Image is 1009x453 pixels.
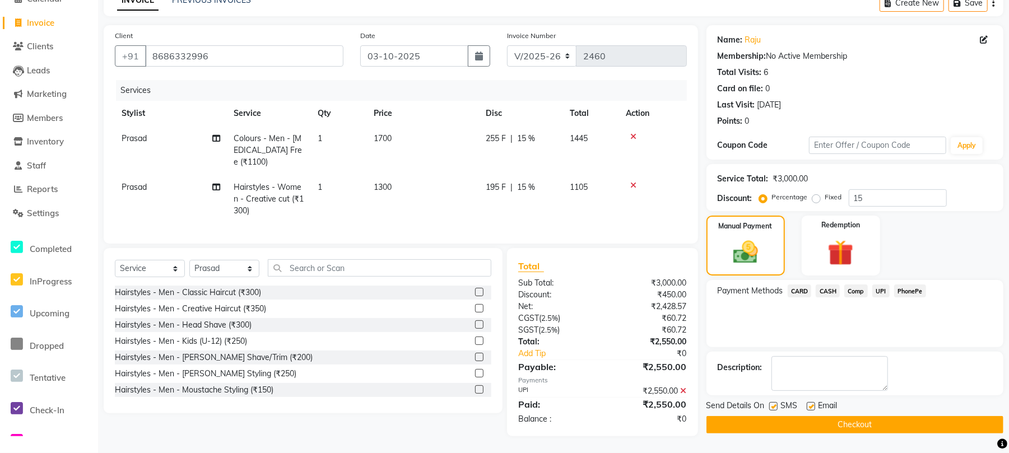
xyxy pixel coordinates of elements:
div: Total Visits: [718,67,762,78]
span: Inventory [27,136,64,147]
div: Total: [510,336,602,348]
a: Invoice [3,17,95,30]
span: Marketing [27,88,67,99]
span: 1 [318,133,322,143]
div: [DATE] [757,99,782,111]
div: ₹2,428.57 [602,301,695,312]
span: Leads [27,65,50,76]
label: Redemption [821,220,860,230]
th: Action [619,101,687,126]
span: 2.5% [541,314,558,323]
div: ₹60.72 [602,324,695,336]
div: Services [116,80,695,101]
div: 0 [766,83,770,95]
span: CASH [816,284,840,297]
div: ₹2,550.00 [602,336,695,348]
span: Prasad [122,133,147,143]
span: 1445 [570,133,588,143]
div: Description: [718,362,762,373]
div: Hairstyles - Men - Creative Haircut (₹350) [115,303,266,315]
button: +91 [115,45,146,67]
span: 15 % [517,181,535,193]
div: Discount: [718,193,752,204]
div: No Active Membership [718,50,992,62]
span: CARD [788,284,812,297]
div: Payments [518,376,687,385]
span: Comp [844,284,868,297]
a: Settings [3,207,95,220]
button: Apply [951,137,983,154]
span: Clients [27,41,53,52]
div: Service Total: [718,173,769,185]
span: Members [27,113,63,123]
span: UPI [872,284,890,297]
div: Hairstyles - Men - Kids (U-12) (₹250) [115,335,247,347]
div: Hairstyles - Men - [PERSON_NAME] Styling (₹250) [115,368,296,380]
th: Total [563,101,619,126]
a: Marketing [3,88,95,101]
span: | [510,133,513,144]
input: Search by Name/Mobile/Email/Code [145,45,343,67]
a: Raju [745,34,761,46]
span: Hairstyles - Women - Creative cut (₹1300) [234,182,304,216]
div: Membership: [718,50,766,62]
span: Reports [27,184,58,194]
span: 1700 [374,133,392,143]
span: 1300 [374,182,392,192]
div: Hairstyles - Men - Moustache Styling (₹150) [115,384,273,396]
span: 195 F [486,181,506,193]
div: Points: [718,115,743,127]
span: 2.5% [541,325,557,334]
div: ₹0 [618,348,695,359]
span: Check-In [30,405,64,415]
span: Payment Methods [718,285,783,297]
div: ( ) [510,312,602,324]
span: Total [518,260,544,272]
div: ₹60.72 [602,312,695,324]
label: Percentage [772,192,808,202]
div: Paid: [510,398,602,411]
div: ₹2,550.00 [602,385,695,397]
div: Hairstyles - Men - Head Shave (₹300) [115,319,252,331]
label: Invoice Number [507,31,556,41]
div: ₹2,550.00 [602,360,695,373]
span: 1 [318,182,322,192]
span: Send Details On [706,400,765,414]
div: ₹3,000.00 [602,277,695,289]
div: UPI [510,385,602,397]
th: Qty [311,101,367,126]
span: 15 % [517,133,535,144]
span: PhonePe [894,284,926,297]
span: Colours - Men - [MEDICAL_DATA] Free (₹1100) [234,133,302,167]
span: Completed [30,244,72,254]
div: Hairstyles - Men - Classic Haircut (₹300) [115,287,261,298]
div: ₹3,000.00 [773,173,808,185]
a: Leads [3,64,95,77]
span: InProgress [30,276,72,287]
div: Hairstyles - Men - [PERSON_NAME] Shave/Trim (₹200) [115,352,313,363]
span: 255 F [486,133,506,144]
th: Service [227,101,311,126]
th: Stylist [115,101,227,126]
span: Invoice [27,17,54,28]
label: Date [360,31,375,41]
span: CGST [518,313,539,323]
th: Price [367,101,479,126]
span: Staff [27,160,46,171]
a: Clients [3,40,95,53]
label: Manual Payment [719,221,773,231]
img: _gift.svg [820,237,862,269]
div: 0 [745,115,750,127]
label: Client [115,31,133,41]
div: Card on file: [718,83,764,95]
span: Dropped [30,340,64,351]
div: ( ) [510,324,602,336]
div: Net: [510,301,602,312]
div: Last Visit: [718,99,755,111]
input: Search or Scan [268,259,491,277]
span: SGST [518,325,538,335]
span: SMS [781,400,798,414]
a: Reports [3,183,95,196]
div: 6 [764,67,769,78]
div: Name: [718,34,743,46]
